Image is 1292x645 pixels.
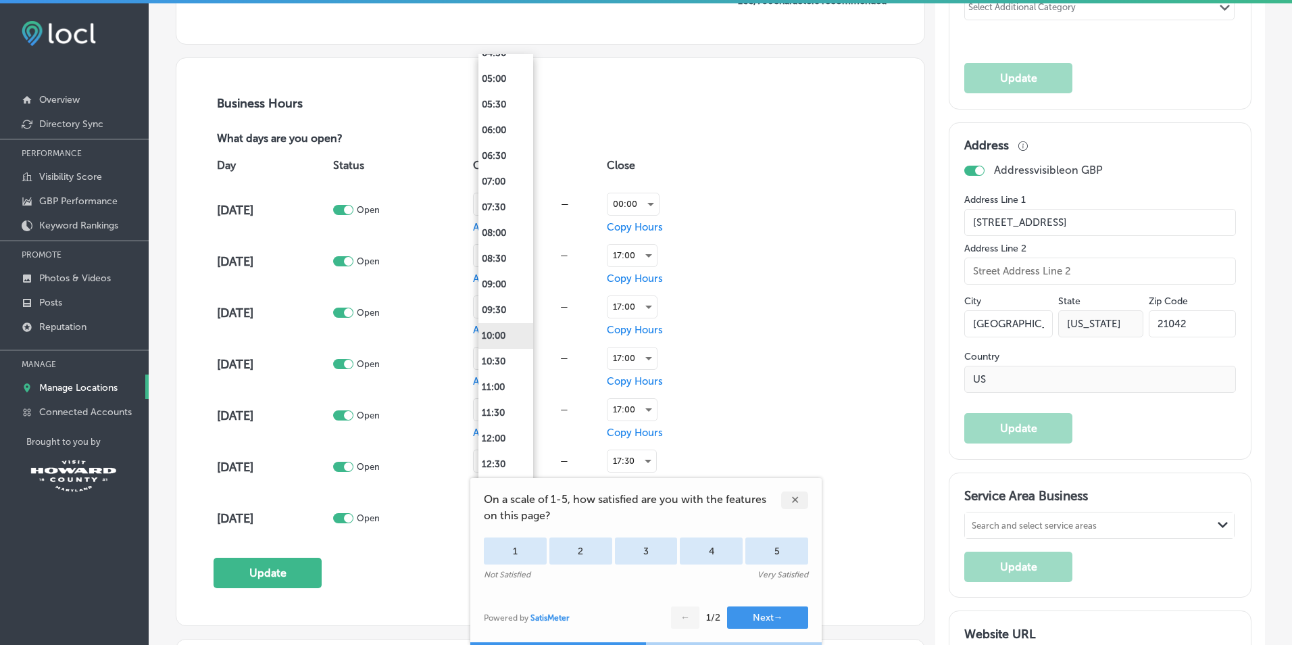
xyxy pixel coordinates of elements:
[478,220,533,246] li: 08:00
[26,458,121,494] img: Visit Howard County
[478,246,533,272] li: 08:30
[478,349,533,375] li: 10:30
[478,272,533,297] li: 09:00
[478,118,533,143] li: 06:00
[39,297,62,308] p: Posts
[781,492,808,509] div: ✕
[745,537,808,565] div: 5
[22,21,96,46] img: fda3e92497d09a02dc62c9cd864e3231.png
[478,375,533,400] li: 11:00
[478,169,533,195] li: 07:00
[530,613,570,623] a: SatisMeter
[615,537,678,565] div: 3
[478,143,533,169] li: 06:30
[727,606,808,629] button: Next→
[478,195,533,220] li: 07:30
[39,406,132,418] p: Connected Accounts
[39,118,103,130] p: Directory Sync
[39,171,102,183] p: Visibility Score
[484,613,570,623] div: Powered by
[478,92,533,118] li: 05:30
[39,195,118,207] p: GBP Performance
[39,321,86,333] p: Reputation
[549,537,612,565] div: 2
[478,297,533,323] li: 09:30
[478,400,533,426] li: 11:30
[39,382,118,393] p: Manage Locations
[26,437,149,447] p: Brought to you by
[478,323,533,349] li: 10:00
[484,537,547,565] div: 1
[39,272,111,284] p: Photos & Videos
[478,66,533,92] li: 05:00
[39,220,118,231] p: Keyword Rankings
[706,612,720,623] div: 1 / 2
[478,477,533,503] li: 13:00
[680,537,743,565] div: 4
[484,570,530,579] div: Not Satisfied
[484,492,781,524] span: On a scale of 1-5, how satisfied are you with the features on this page?
[478,426,533,452] li: 12:00
[671,606,699,629] button: ←
[39,94,80,105] p: Overview
[757,570,808,579] div: Very Satisfied
[478,452,533,477] li: 12:30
